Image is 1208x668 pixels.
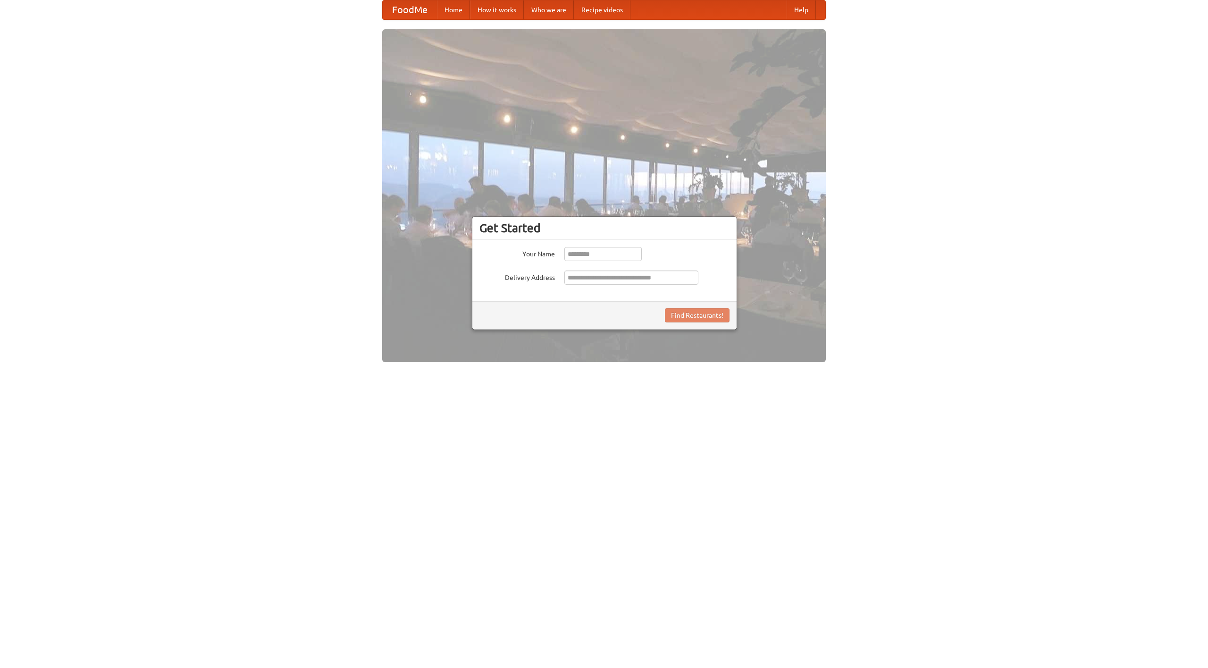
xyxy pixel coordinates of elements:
a: Recipe videos [574,0,630,19]
a: Help [787,0,816,19]
label: Your Name [479,247,555,259]
a: Home [437,0,470,19]
h3: Get Started [479,221,730,235]
label: Delivery Address [479,271,555,282]
button: Find Restaurants! [665,308,730,322]
a: FoodMe [383,0,437,19]
a: How it works [470,0,524,19]
a: Who we are [524,0,574,19]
